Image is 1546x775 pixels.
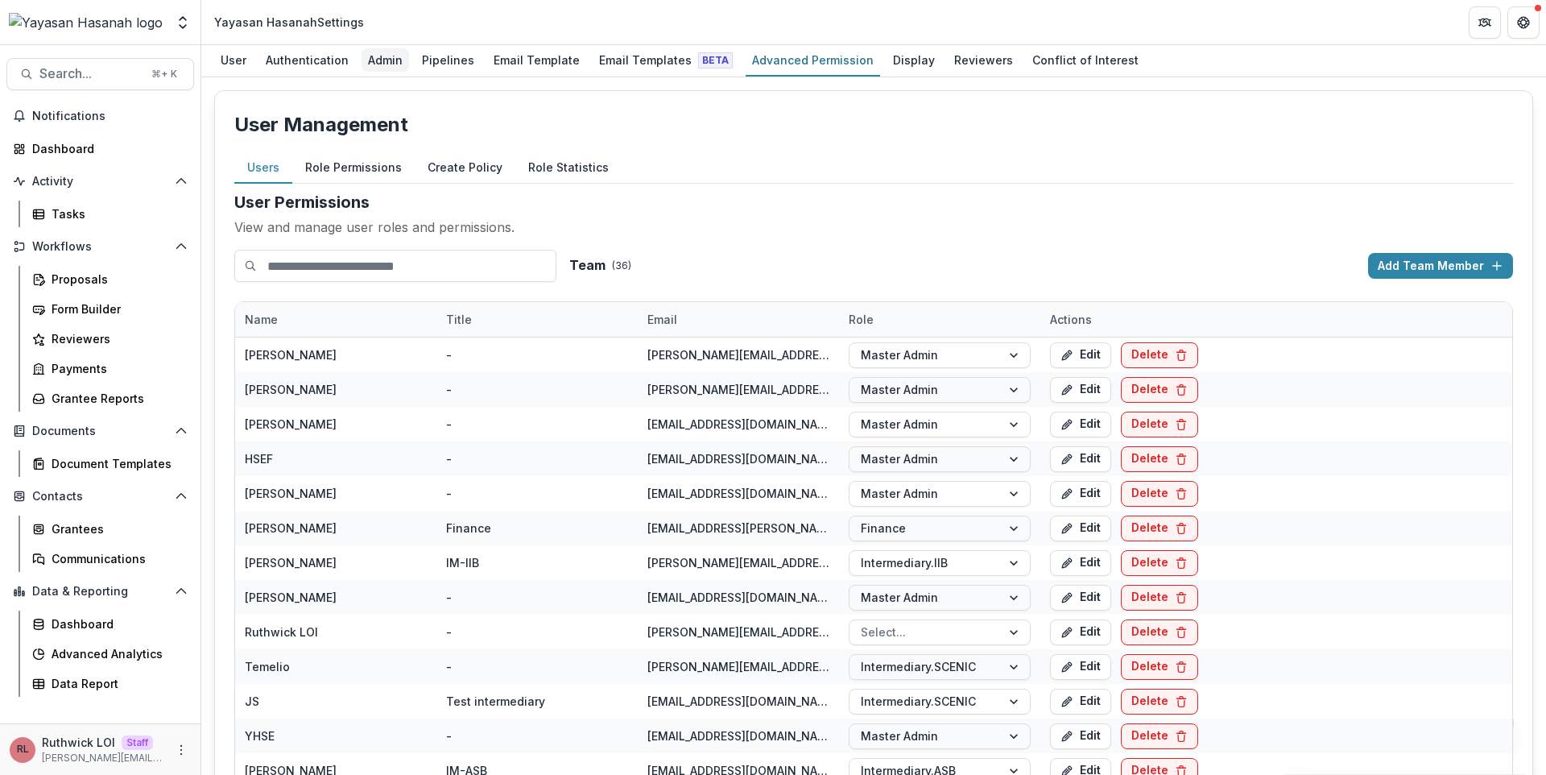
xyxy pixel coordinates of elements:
button: Edit [1050,412,1111,437]
div: Email Template [487,48,586,72]
div: Email Templates [593,48,739,72]
button: Open Documents [6,418,194,444]
div: - [446,485,452,502]
div: IM-IIB [446,554,479,571]
div: Authentication [259,48,355,72]
a: Grantee Reports [26,385,194,412]
div: Email [638,302,839,337]
a: Reviewers [948,45,1019,77]
a: Advanced Permission [746,45,880,77]
div: Reviewers [948,48,1019,72]
a: Pipelines [415,45,481,77]
div: Name [235,302,436,337]
img: Yayasan Hasanah logo [9,13,163,32]
div: User [214,48,253,72]
button: Delete [1121,412,1198,437]
a: Form Builder [26,296,194,322]
div: [EMAIL_ADDRESS][DOMAIN_NAME] [647,727,829,744]
p: ( 36 ) [612,259,631,273]
button: Edit [1050,654,1111,680]
span: Contacts [32,490,168,504]
a: Conflict of Interest [1026,45,1145,77]
span: Activity [32,175,168,189]
div: Display [887,48,941,72]
div: [PERSON_NAME][EMAIL_ADDRESS][DOMAIN_NAME] [647,554,829,571]
button: Delete [1121,481,1198,507]
div: Advanced Analytics [52,645,181,662]
div: Tasks [52,205,181,222]
h2: Team [569,258,606,273]
div: [PERSON_NAME] [245,485,337,502]
a: Email Template [487,45,586,77]
div: YHSE [245,727,275,744]
div: Dashboard [32,140,181,157]
div: [PERSON_NAME] [245,381,337,398]
div: Communications [52,550,181,567]
div: Email [638,311,687,328]
a: Authentication [259,45,355,77]
a: Dashboard [6,135,194,162]
button: Notifications [6,103,194,129]
button: Delete [1121,654,1198,680]
div: [EMAIL_ADDRESS][DOMAIN_NAME] [647,693,829,710]
p: Staff [122,736,153,750]
button: Search... [6,58,194,90]
h2: User Permissions [234,190,1513,214]
button: Open entity switcher [172,6,194,39]
div: [PERSON_NAME][EMAIL_ADDRESS][DOMAIN_NAME] [647,624,829,640]
div: - [446,624,452,640]
div: ⌘ + K [148,65,180,83]
div: Admin [362,48,409,72]
div: [PERSON_NAME][EMAIL_ADDRESS][DOMAIN_NAME] [647,658,829,675]
div: [EMAIL_ADDRESS][DOMAIN_NAME] [647,589,829,606]
div: Test intermediary [446,693,545,710]
div: [PERSON_NAME][EMAIL_ADDRESS][PERSON_NAME][DOMAIN_NAME] [647,346,829,363]
button: Delete [1121,585,1198,611]
a: Data Report [26,670,194,697]
div: [PERSON_NAME] [245,416,337,433]
span: Documents [32,425,168,438]
button: Open Workflows [6,234,194,259]
button: Edit [1050,723,1111,749]
div: Proposals [52,271,181,288]
button: Edit [1050,481,1111,507]
div: [EMAIL_ADDRESS][DOMAIN_NAME] [647,416,829,433]
button: Edit [1050,585,1111,611]
button: Delete [1121,446,1198,472]
div: Yayasan Hasanah Settings [214,14,364,31]
span: Beta [698,52,733,68]
button: Role Statistics [515,152,622,184]
div: - [446,450,452,467]
div: Actions [1040,302,1242,337]
a: Email Templates Beta [593,45,739,77]
div: Title [436,302,638,337]
button: Create Policy [415,152,515,184]
button: Delete [1121,723,1198,749]
div: [PERSON_NAME] [245,589,337,606]
span: Search... [39,66,142,81]
a: Document Templates [26,450,194,477]
a: Dashboard [26,611,194,637]
button: Edit [1050,446,1111,472]
button: Get Help [1507,6,1540,39]
div: Role [839,302,1040,337]
a: Proposals [26,266,194,292]
a: Reviewers [26,325,194,352]
div: Name [235,311,287,328]
a: Admin [362,45,409,77]
div: Finance [446,520,491,537]
div: Pipelines [415,48,481,72]
button: Role Permissions [292,152,415,184]
button: Open Activity [6,168,194,194]
p: View and manage user roles and permissions. [234,218,1513,237]
button: Delete [1121,342,1198,368]
div: [EMAIL_ADDRESS][DOMAIN_NAME] [647,485,829,502]
button: Partners [1469,6,1501,39]
span: Workflows [32,240,168,254]
div: - [446,658,452,675]
div: Ruthwick LOI [245,624,318,640]
div: [EMAIL_ADDRESS][DOMAIN_NAME] [647,450,829,467]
